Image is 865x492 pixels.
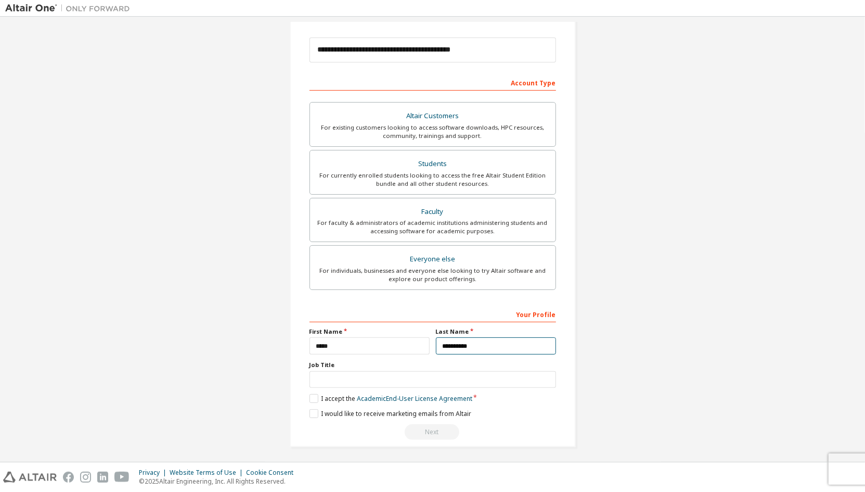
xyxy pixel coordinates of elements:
div: Your Profile [309,306,556,322]
div: Everyone else [316,252,549,267]
div: For faculty & administrators of academic institutions administering students and accessing softwa... [316,219,549,235]
a: Academic End-User License Agreement [357,394,472,403]
img: facebook.svg [63,472,74,483]
label: I would like to receive marketing emails from Altair [309,409,471,418]
div: For individuals, businesses and everyone else looking to try Altair software and explore our prod... [316,267,549,283]
label: I accept the [309,394,472,403]
img: linkedin.svg [97,472,108,483]
div: Cookie Consent [246,469,300,477]
img: Altair One [5,3,135,14]
div: For existing customers looking to access software downloads, HPC resources, community, trainings ... [316,123,549,140]
div: For currently enrolled students looking to access the free Altair Student Edition bundle and all ... [316,171,549,188]
div: Altair Customers [316,109,549,123]
p: © 2025 Altair Engineering, Inc. All Rights Reserved. [139,477,300,486]
label: Job Title [309,361,556,369]
label: First Name [309,327,430,336]
div: Students [316,157,549,171]
img: youtube.svg [114,472,130,483]
div: Faculty [316,205,549,219]
div: Account Type [309,74,556,91]
div: Privacy [139,469,170,477]
div: Read and acccept EULA to continue [309,424,556,440]
img: altair_logo.svg [3,472,57,483]
label: Last Name [436,327,556,336]
img: instagram.svg [80,472,91,483]
div: Website Terms of Use [170,469,246,477]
